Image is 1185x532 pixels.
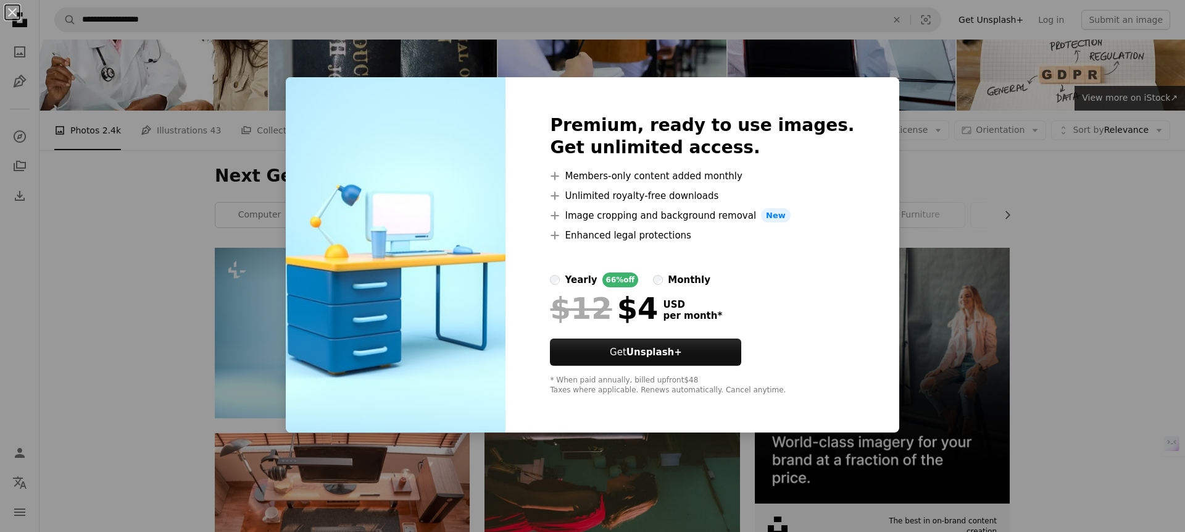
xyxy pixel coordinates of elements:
[663,310,722,321] span: per month *
[550,188,854,203] li: Unlimited royalty-free downloads
[663,299,722,310] span: USD
[550,339,741,366] button: GetUnsplash+
[653,275,663,285] input: monthly
[602,272,639,287] div: 66% off
[550,376,854,395] div: * When paid annually, billed upfront $48 Taxes where applicable. Renews automatically. Cancel any...
[668,272,710,287] div: monthly
[550,208,854,223] li: Image cropping and background removal
[550,228,854,243] li: Enhanced legal protections
[550,292,612,324] span: $12
[626,347,682,358] strong: Unsplash+
[550,114,854,159] h2: Premium, ready to use images. Get unlimited access.
[286,77,505,433] img: premium_photo-1681487846022-4d48cd4c6a19
[550,292,658,324] div: $4
[565,272,597,287] div: yearly
[761,208,791,223] span: New
[550,169,854,184] li: Members-only content added monthly
[550,275,560,285] input: yearly66%off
